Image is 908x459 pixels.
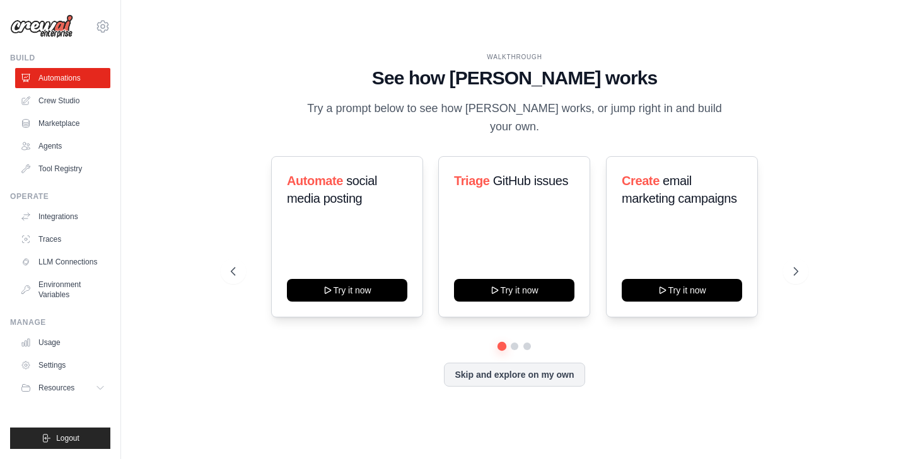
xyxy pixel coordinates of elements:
[15,68,110,88] a: Automations
[231,52,798,62] div: WALKTHROUGH
[15,355,110,375] a: Settings
[15,378,110,398] button: Resources
[622,174,737,205] span: email marketing campaigns
[287,279,407,302] button: Try it now
[15,113,110,133] a: Marketplace
[622,174,660,188] span: Create
[38,383,74,393] span: Resources
[287,174,343,188] span: Automate
[15,136,110,156] a: Agents
[15,159,110,179] a: Tool Registry
[454,174,490,188] span: Triage
[444,363,585,387] button: Skip and explore on my own
[10,428,110,449] button: Logout
[10,14,73,38] img: Logo
[15,252,110,272] a: LLM Connections
[493,174,568,188] span: GitHub issues
[15,229,110,249] a: Traces
[454,279,574,302] button: Try it now
[622,279,742,302] button: Try it now
[231,67,798,89] h1: See how [PERSON_NAME] works
[10,53,110,63] div: Build
[15,207,110,227] a: Integrations
[15,275,110,305] a: Environment Variables
[56,433,79,443] span: Logout
[15,332,110,353] a: Usage
[10,317,110,327] div: Manage
[10,191,110,201] div: Operate
[303,99,726,137] p: Try a prompt below to see how [PERSON_NAME] works, or jump right in and build your own.
[15,91,110,111] a: Crew Studio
